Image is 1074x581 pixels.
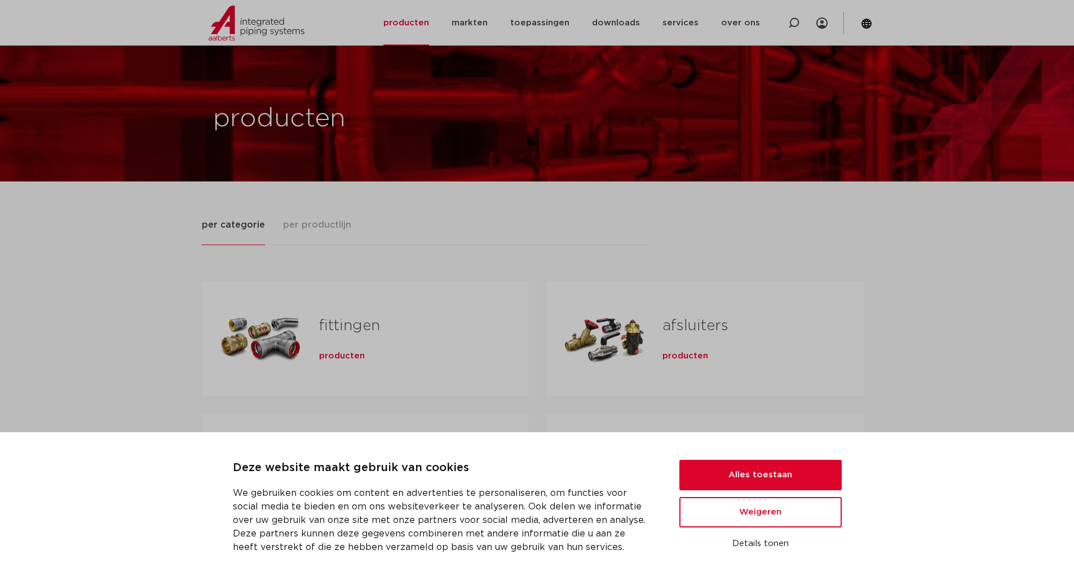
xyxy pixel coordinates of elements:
h1: producten [213,101,532,137]
a: fittingen [319,318,380,333]
a: producten [662,351,708,362]
button: Alles toestaan [679,460,842,490]
p: We gebruiken cookies om content en advertenties te personaliseren, om functies voor social media ... [233,486,652,554]
a: producten [319,351,365,362]
button: Weigeren [679,497,842,527]
p: Deze website maakt gebruik van cookies [233,459,652,477]
span: per categorie [202,218,265,232]
span: per productlijn [283,218,351,232]
button: Details tonen [679,534,842,553]
a: afsluiters [662,318,728,333]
